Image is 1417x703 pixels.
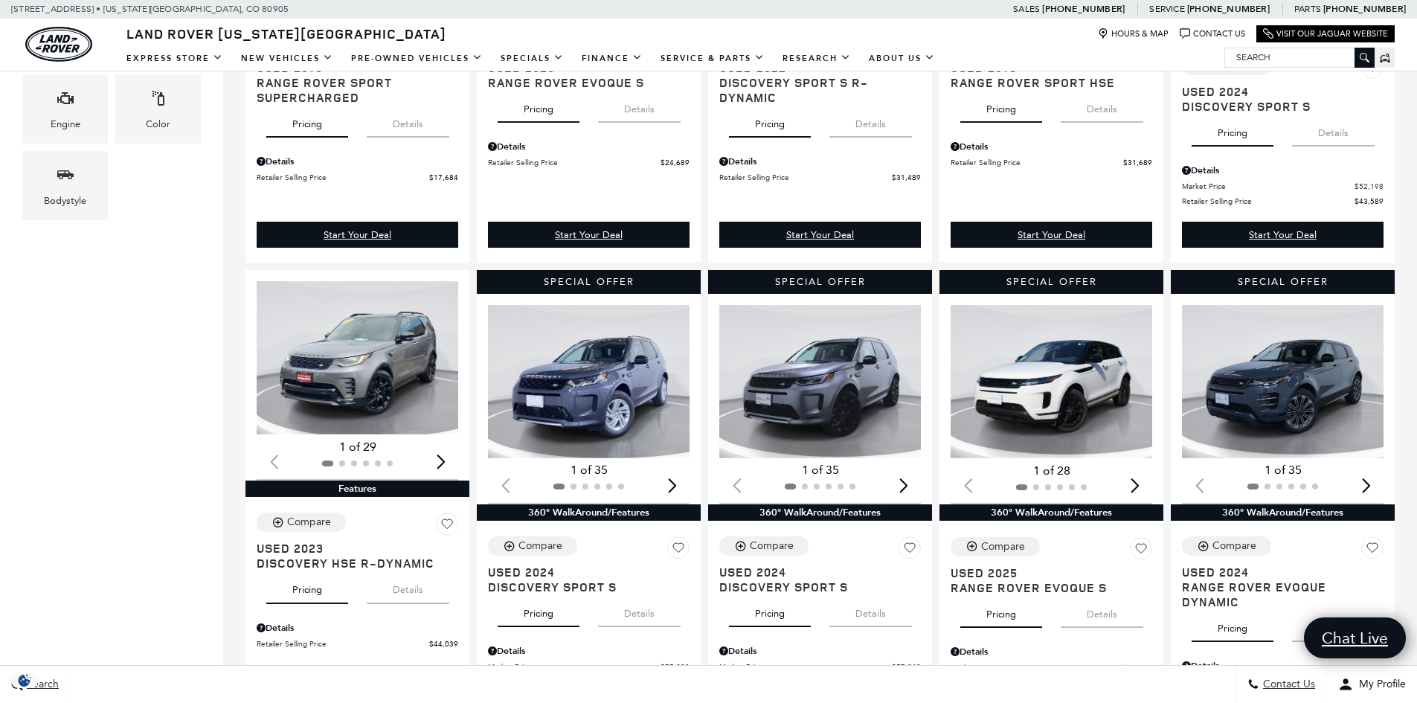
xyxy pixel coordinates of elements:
span: Used 2024 [719,565,910,580]
span: Range Rover Sport Supercharged [257,75,447,105]
img: 2024 Land Rover Discovery Sport S 1 [719,305,923,458]
a: Retailer Selling Price $24,689 [488,157,690,168]
div: undefined - Range Rover Evoque S [488,222,690,248]
button: details tab [829,594,912,627]
div: 1 / 2 [1182,305,1386,458]
span: Retailer Selling Price [257,172,429,183]
button: pricing tab [266,105,348,138]
a: Specials [492,45,573,71]
span: $24,689 [661,157,690,168]
span: Parts [1294,4,1321,14]
div: Features [245,481,469,497]
a: Start Your Deal [1182,222,1384,248]
span: Retailer Selling Price [719,172,892,183]
span: Service [1149,4,1184,14]
button: pricing tab [729,594,811,627]
span: Retailer Selling Price [951,157,1123,168]
div: Pricing Details - Range Rover Sport HSE [951,140,1152,153]
button: details tab [367,571,449,603]
span: Retailer Selling Price [1182,196,1355,207]
div: EngineEngine [22,74,108,144]
button: details tab [1292,609,1375,642]
div: 1 of 35 [1182,462,1384,478]
span: Used 2023 [257,541,447,556]
a: Used 2024Discovery Sport S [719,565,921,594]
button: pricing tab [960,595,1042,628]
span: $57,240 [892,661,921,672]
span: Used 2025 [951,565,1141,580]
a: Used 2024Discovery Sport S [1182,84,1384,114]
div: 1 of 29 [257,439,458,455]
span: $17,684 [429,172,458,183]
div: Special Offer [708,270,932,294]
a: [PHONE_NUMBER] [1323,3,1406,15]
button: Save Vehicle [899,536,921,565]
img: 2025 Land Rover Range Rover Evoque S 1 [951,305,1154,458]
span: Discovery Sport S [719,580,910,594]
a: Used 2022Discovery Sport S R-Dynamic [719,60,921,105]
a: Start Your Deal [719,222,921,248]
div: 1 of 35 [719,462,921,478]
nav: Main Navigation [118,45,944,71]
button: details tab [1061,595,1143,628]
span: Retailer Selling Price [257,638,429,649]
div: 1 / 2 [719,305,923,458]
button: Save Vehicle [667,536,690,565]
a: Retailer Selling Price $44,039 [257,638,458,649]
a: land-rover [25,27,92,62]
a: Used 2013Range Rover Sport Supercharged [257,60,458,105]
span: $31,689 [1123,157,1152,168]
span: Range Rover Evoque Dynamic [1182,580,1372,609]
a: Land Rover [US_STATE][GEOGRAPHIC_DATA] [118,25,455,42]
a: Retailer Selling Price $43,589 [1182,196,1384,207]
a: Market Price $52,198 [1182,181,1384,192]
div: Compare [750,539,794,553]
span: $44,039 [429,638,458,649]
button: Compare Vehicle [951,537,1040,556]
div: Special Offer [477,270,701,294]
a: Market Price $58,615 [951,662,1152,673]
span: Discovery Sport S [1182,99,1372,114]
span: Used 2024 [1182,565,1372,580]
a: [STREET_ADDRESS] • [US_STATE][GEOGRAPHIC_DATA], CO 80905 [11,4,289,14]
a: Retailer Selling Price $31,689 [951,157,1152,168]
button: details tab [1292,114,1375,147]
span: My Profile [1353,678,1406,691]
a: Retailer Selling Price $31,489 [719,172,921,183]
span: Market Price [488,661,661,672]
span: Color [150,86,167,116]
div: Compare [1212,539,1256,553]
a: Retailer Selling Price $17,684 [257,172,458,183]
button: pricing tab [1192,609,1273,642]
div: 360° WalkAround/Features [939,504,1163,521]
span: $31,489 [892,172,921,183]
button: Compare Vehicle [719,536,809,556]
div: Special Offer [939,270,1163,294]
a: Used 2018Range Rover Sport HSE [951,60,1152,90]
a: Visit Our Jaguar Website [1263,28,1388,39]
div: Special Offer [1171,270,1395,294]
a: EXPRESS STORE [118,45,232,71]
div: Color [146,116,170,132]
a: Start Your Deal [951,222,1152,248]
span: Discovery Sport S R-Dynamic [719,75,910,105]
div: undefined - Discovery Sport S [1182,222,1384,248]
button: Save Vehicle [436,513,458,541]
button: Compare Vehicle [488,536,577,556]
span: Range Rover Sport HSE [951,75,1141,90]
span: $55,238 [661,661,690,672]
button: details tab [598,90,681,123]
a: Finance [573,45,652,71]
span: Bodystyle [57,162,74,193]
button: pricing tab [498,90,579,123]
span: $43,589 [1355,196,1384,207]
div: 1 of 28 [951,463,1152,479]
a: Used 2025Range Rover Evoque S [951,565,1152,595]
a: About Us [860,45,944,71]
img: 2023 Land Rover Discovery HSE R-Dynamic 1 [257,281,460,434]
span: Discovery HSE R-Dynamic [257,556,447,571]
a: Start Your Deal [488,222,690,248]
div: 1 of 35 [488,462,690,478]
button: pricing tab [498,594,579,627]
button: details tab [829,105,912,138]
